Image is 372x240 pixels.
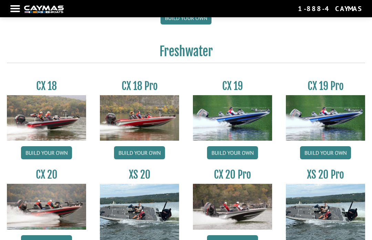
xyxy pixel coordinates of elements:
div: 1-888-4CAYMAS [298,4,362,13]
h3: CX 19 [193,80,272,92]
img: CX19_thumbnail.jpg [286,95,365,141]
h3: XS 20 Pro [286,168,365,181]
img: CX19_thumbnail.jpg [193,95,272,141]
a: Build your own [300,146,351,159]
h3: CX 18 [7,80,86,92]
h3: XS 20 [100,168,179,181]
img: CX-20Pro_thumbnail.jpg [193,184,272,229]
a: Build your own [21,146,72,159]
h3: CX 20 Pro [193,168,272,181]
h3: CX 20 [7,168,86,181]
a: Build your own [161,11,211,24]
img: CX-18S_thumbnail.jpg [7,95,86,141]
img: CX-18SS_thumbnail.jpg [100,95,179,141]
img: CX-20_thumbnail.jpg [7,184,86,229]
a: Build your own [114,146,165,159]
h2: Freshwater [7,44,365,63]
img: white-logo-c9c8dbefe5ff5ceceb0f0178aa75bf4bb51f6bca0971e226c86eb53dfe498488.png [24,6,64,13]
h3: CX 19 Pro [286,80,365,92]
h3: CX 18 Pro [100,80,179,92]
a: Build your own [207,146,258,159]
